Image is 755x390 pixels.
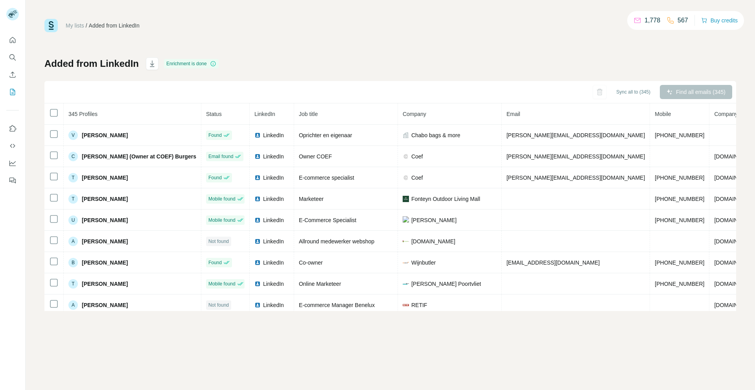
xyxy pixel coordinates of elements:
img: company-logo [403,196,409,202]
span: LinkedIn [263,237,284,245]
span: [PERSON_NAME] [82,195,128,203]
span: [PERSON_NAME] Poortvliet [411,280,481,288]
span: [PERSON_NAME][EMAIL_ADDRESS][DOMAIN_NAME] [506,175,645,181]
img: LinkedIn logo [254,302,261,308]
span: LinkedIn [263,280,284,288]
span: [PERSON_NAME][EMAIL_ADDRESS][DOMAIN_NAME] [506,153,645,160]
img: company-logo [403,259,409,266]
img: Surfe Logo [44,19,58,32]
img: LinkedIn logo [254,281,261,287]
span: Mobile found [208,217,236,224]
span: Online Marketeer [299,281,341,287]
span: Sync all to (345) [616,88,650,96]
button: My lists [6,85,19,99]
span: [PHONE_NUMBER] [655,175,704,181]
div: V [68,131,78,140]
span: [PERSON_NAME] [82,131,128,139]
img: company-logo [403,175,409,181]
span: Mobile found [208,280,236,287]
button: Use Surfe API [6,139,19,153]
span: Email [506,111,520,117]
span: Status [206,111,222,117]
button: Search [6,50,19,64]
span: [PERSON_NAME] [82,174,128,182]
span: [PERSON_NAME] [82,216,128,224]
img: LinkedIn logo [254,217,261,223]
span: E-commerce specialist [299,175,354,181]
div: T [68,194,78,204]
p: 567 [678,16,688,25]
div: U [68,215,78,225]
div: Added from LinkedIn [89,22,140,29]
span: [DOMAIN_NAME] [411,237,455,245]
a: My lists [66,22,84,29]
div: B [68,258,78,267]
span: Allround medewerker webshop [299,238,374,245]
span: LinkedIn [254,111,275,117]
button: Feedback [6,173,19,188]
span: LinkedIn [263,301,284,309]
span: [PERSON_NAME][EMAIL_ADDRESS][DOMAIN_NAME] [506,132,645,138]
img: LinkedIn logo [254,132,261,138]
img: LinkedIn logo [254,153,261,160]
img: company-logo [403,238,409,245]
li: / [86,22,87,29]
img: company-logo [403,281,409,287]
img: company-logo [403,302,409,308]
div: T [68,279,78,289]
span: LinkedIn [263,131,284,139]
span: Owner COEF [299,153,332,160]
span: [PERSON_NAME] [82,301,128,309]
span: Chabo bags & more [411,131,460,139]
span: Job title [299,111,318,117]
button: Sync all to (345) [611,86,656,98]
span: [PHONE_NUMBER] [655,259,704,266]
span: RETIF [411,301,427,309]
span: Fonteyn Outdoor Living Mall [411,195,480,203]
span: LinkedIn [263,153,284,160]
span: LinkedIn [263,195,284,203]
button: Dashboard [6,156,19,170]
img: company-logo [403,153,409,160]
p: 1,778 [645,16,660,25]
span: Email found [208,153,233,160]
span: Not found [208,238,229,245]
div: A [68,237,78,246]
div: A [68,300,78,310]
span: E-Commerce Specialist [299,217,356,223]
span: [PHONE_NUMBER] [655,281,704,287]
span: Mobile found [208,195,236,202]
button: Quick start [6,33,19,47]
span: [PERSON_NAME] [82,237,128,245]
button: Buy credits [701,15,738,26]
span: [PHONE_NUMBER] [655,132,704,138]
span: [PHONE_NUMBER] [655,217,704,223]
span: Found [208,259,222,266]
span: Coef [411,174,423,182]
div: T [68,173,78,182]
span: Wijnbutler [411,259,436,267]
span: [EMAIL_ADDRESS][DOMAIN_NAME] [506,259,600,266]
span: Found [208,132,222,139]
div: C [68,152,78,161]
span: [PHONE_NUMBER] [655,196,704,202]
span: E-commerce Manager Benelux [299,302,375,308]
span: Mobile [655,111,671,117]
span: Oprichter en eigenaar [299,132,352,138]
img: LinkedIn logo [254,196,261,202]
img: LinkedIn logo [254,175,261,181]
span: Found [208,174,222,181]
span: Company [403,111,426,117]
span: 345 Profiles [68,111,98,117]
span: [PERSON_NAME] [82,259,128,267]
img: LinkedIn logo [254,238,261,245]
span: Coef [411,153,423,160]
h1: Added from LinkedIn [44,57,139,70]
span: LinkedIn [263,174,284,182]
button: Use Surfe on LinkedIn [6,121,19,136]
span: Marketeer [299,196,324,202]
span: [PERSON_NAME] (Owner at COEF) Burgers [82,153,196,160]
div: Enrichment is done [164,59,219,68]
button: Enrich CSV [6,68,19,82]
img: company-logo [403,216,409,224]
